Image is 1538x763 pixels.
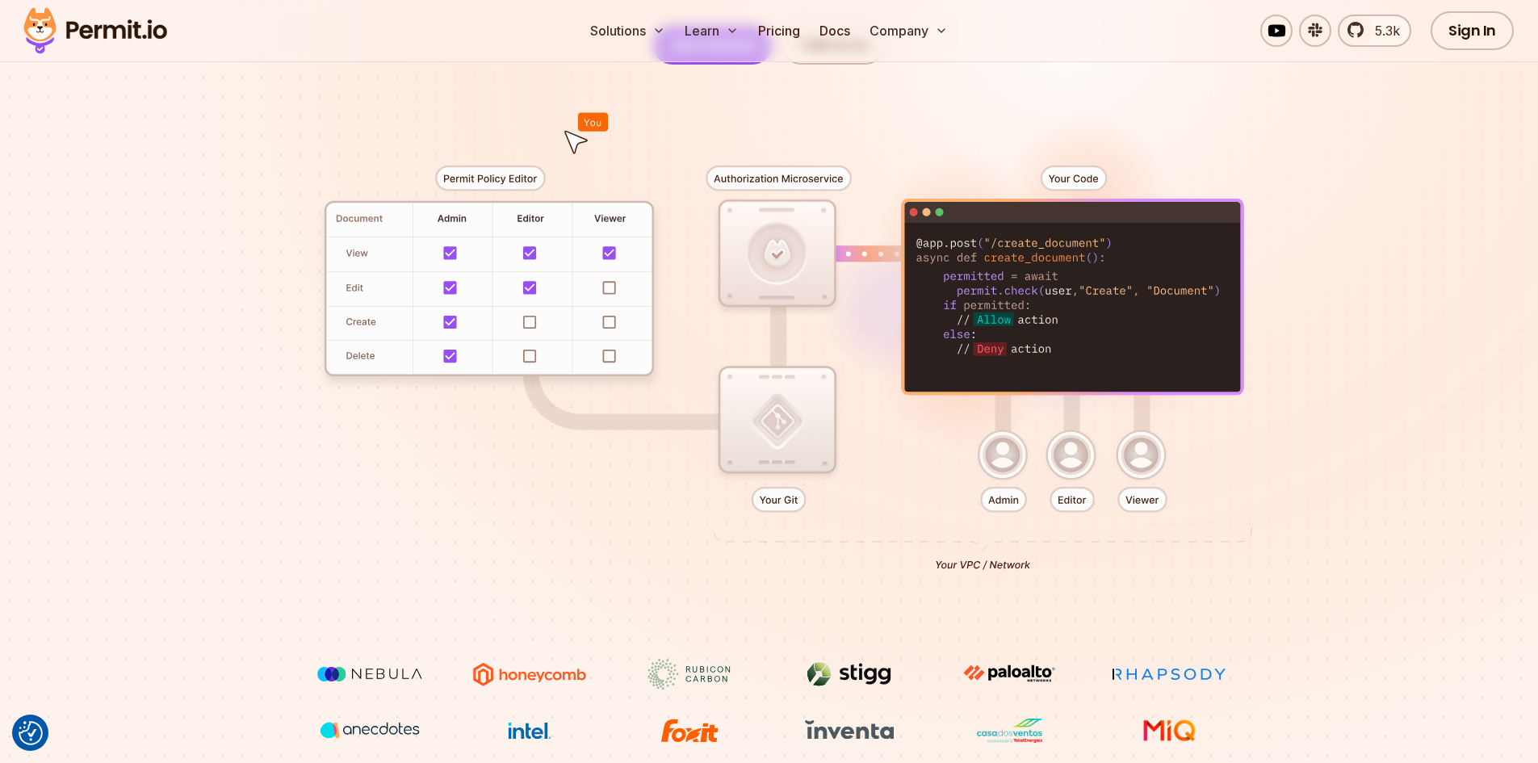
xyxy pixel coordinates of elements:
[678,15,745,47] button: Learn
[752,15,807,47] a: Pricing
[1114,717,1223,744] img: MIQ
[309,659,430,690] img: Nebula
[19,721,43,745] img: Revisit consent button
[1431,11,1514,50] a: Sign In
[863,15,954,47] button: Company
[629,715,750,746] img: Foxit
[1365,21,1400,40] span: 5.3k
[789,715,910,744] img: inventa
[789,659,910,690] img: Stigg
[469,659,590,690] img: Honeycomb
[16,3,174,58] img: Permit logo
[813,15,857,47] a: Docs
[949,659,1070,688] img: paloalto
[1338,15,1411,47] a: 5.3k
[949,715,1070,746] img: Casa dos Ventos
[629,659,750,690] img: Rubicon
[19,721,43,745] button: Consent Preferences
[584,15,672,47] button: Solutions
[469,715,590,746] img: Intel
[309,715,430,745] img: vega
[1108,659,1230,690] img: Rhapsody Health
